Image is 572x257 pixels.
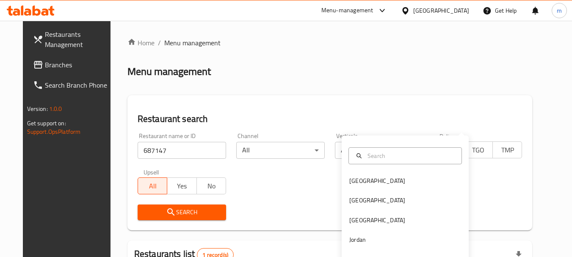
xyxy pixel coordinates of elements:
span: m [557,6,562,15]
span: 1.0.0 [49,103,62,114]
button: TGO [463,141,493,158]
nav: breadcrumb [127,38,533,48]
span: Menu management [164,38,221,48]
label: Upsell [144,169,159,175]
span: Get support on: [27,118,66,129]
label: Delivery [439,133,461,139]
span: Search [144,207,219,218]
div: [GEOGRAPHIC_DATA] [349,176,405,185]
span: Search Branch Phone [45,80,112,90]
h2: Menu management [127,65,211,78]
button: All [138,177,167,194]
input: Search [364,151,456,160]
span: TGO [467,144,489,156]
span: All [141,180,164,192]
div: All [335,142,423,159]
li: / [158,38,161,48]
div: All [236,142,325,159]
div: Menu-management [321,6,373,16]
button: Search [138,204,226,220]
div: Jordan [349,235,366,244]
button: TMP [492,141,522,158]
div: [GEOGRAPHIC_DATA] [349,196,405,205]
div: [GEOGRAPHIC_DATA] [413,6,469,15]
span: Version: [27,103,48,114]
input: Search for restaurant name or ID.. [138,142,226,159]
span: TMP [496,144,519,156]
span: Branches [45,60,112,70]
h2: Restaurant search [138,113,522,125]
div: [GEOGRAPHIC_DATA] [349,216,405,225]
a: Home [127,38,155,48]
a: Restaurants Management [26,24,119,55]
a: Search Branch Phone [26,75,119,95]
button: Yes [167,177,196,194]
button: No [196,177,226,194]
span: Yes [171,180,193,192]
a: Support.OpsPlatform [27,126,81,137]
span: No [200,180,223,192]
a: Branches [26,55,119,75]
span: Restaurants Management [45,29,112,50]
